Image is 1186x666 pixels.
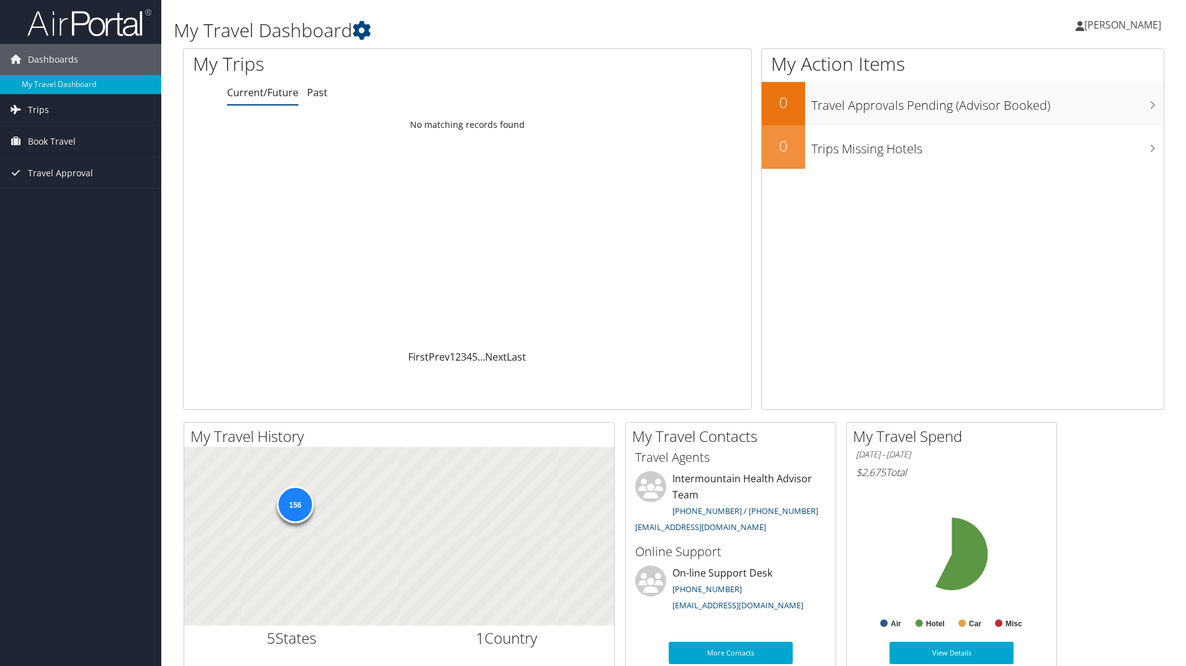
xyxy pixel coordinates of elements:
div: 156 [276,486,313,523]
a: Prev [429,350,450,364]
img: airportal-logo.png [27,8,151,37]
h6: [DATE] - [DATE] [856,449,1047,461]
span: Trips [28,94,49,125]
a: 2 [455,350,461,364]
span: $2,675 [856,466,886,479]
a: [EMAIL_ADDRESS][DOMAIN_NAME] [635,521,766,533]
a: 4 [466,350,472,364]
a: Next [485,350,507,364]
a: First [408,350,429,364]
h1: My Trips [193,51,506,77]
span: Travel Approval [28,158,93,189]
span: Book Travel [28,126,76,157]
span: … [478,350,485,364]
h2: States [194,628,390,649]
a: [PHONE_NUMBER] / [PHONE_NUMBER] [672,505,818,516]
h3: Trips Missing Hotels [811,134,1164,158]
span: [PERSON_NAME] [1084,18,1161,32]
h6: Total [856,466,1047,479]
h2: 0 [762,92,805,113]
span: 1 [476,628,484,648]
h1: My Action Items [762,51,1164,77]
span: 5 [267,628,275,648]
h2: My Travel History [190,426,614,447]
a: Current/Future [227,86,298,99]
text: Hotel [926,619,945,628]
a: More Contacts [669,642,793,664]
a: [EMAIL_ADDRESS][DOMAIN_NAME] [672,600,803,611]
a: [PERSON_NAME] [1076,6,1174,43]
h1: My Travel Dashboard [174,17,840,43]
h2: My Travel Spend [853,426,1056,447]
a: 0Travel Approvals Pending (Advisor Booked) [762,82,1164,125]
h3: Online Support [635,543,826,560]
a: [PHONE_NUMBER] [672,583,742,595]
a: 0Trips Missing Hotels [762,125,1164,169]
h3: Travel Approvals Pending (Advisor Booked) [811,91,1164,114]
text: Misc [1005,619,1022,628]
text: Car [969,619,981,628]
a: View Details [890,642,1014,664]
span: Dashboards [28,44,78,75]
text: Air [891,619,901,628]
a: 3 [461,350,466,364]
h3: Travel Agents [635,449,826,466]
a: 5 [472,350,478,364]
td: No matching records found [184,114,751,136]
a: 1 [450,350,455,364]
h2: Country [409,628,605,649]
a: Past [307,86,328,99]
a: Last [507,350,526,364]
li: Intermountain Health Advisor Team [629,471,832,538]
h2: 0 [762,135,805,156]
h2: My Travel Contacts [632,426,836,447]
li: On-line Support Desk [629,565,832,616]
